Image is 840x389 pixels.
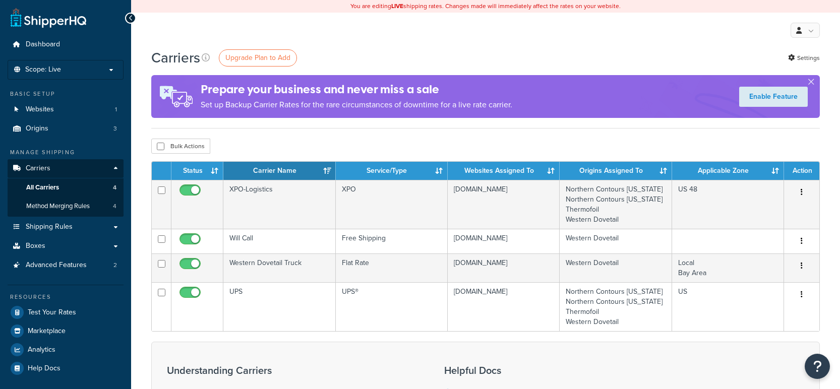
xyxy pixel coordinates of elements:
[8,218,124,236] a: Shipping Rules
[8,237,124,255] a: Boxes
[115,105,117,114] span: 1
[8,341,124,359] a: Analytics
[113,124,117,133] span: 3
[8,359,124,377] a: Help Docs
[788,51,820,65] a: Settings
[448,162,560,180] th: Websites Assigned To: activate to sort column ascending
[448,253,560,282] td: [DOMAIN_NAME]
[223,162,335,180] th: Carrier Name: activate to sort column ascending
[8,178,124,197] a: All Carriers 4
[113,183,116,192] span: 4
[113,202,116,211] span: 4
[26,40,60,49] span: Dashboard
[336,180,448,229] td: XPO
[25,66,61,74] span: Scope: Live
[560,180,672,229] td: Northern Contours [US_STATE] Northern Contours [US_STATE] Thermofoil Western Dovetail
[8,90,124,98] div: Basic Setup
[8,159,124,217] li: Carriers
[151,139,210,154] button: Bulk Actions
[8,148,124,157] div: Manage Shipping
[739,87,808,107] a: Enable Feature
[805,354,830,379] button: Open Resource Center
[672,253,784,282] td: Local Bay Area
[336,229,448,253] td: Free Shipping
[336,162,448,180] th: Service/Type: activate to sort column ascending
[28,308,76,317] span: Test Your Rates
[8,197,124,216] li: Method Merging Rules
[8,35,124,54] a: Dashboard
[26,183,59,192] span: All Carriers
[201,98,512,112] p: Set up Backup Carrier Rates for the rare circumstances of downtime for a live rate carrier.
[223,282,335,331] td: UPS
[8,197,124,216] a: Method Merging Rules 4
[560,162,672,180] th: Origins Assigned To: activate to sort column ascending
[8,256,124,275] li: Advanced Features
[672,180,784,229] td: US 48
[225,52,290,63] span: Upgrade Plan to Add
[560,229,672,253] td: Western Dovetail
[223,180,335,229] td: XPO-Logistics
[8,100,124,119] a: Websites 1
[391,2,403,11] b: LIVE
[223,253,335,282] td: Western Dovetail Truck
[560,253,672,282] td: Western Dovetail
[151,75,201,118] img: ad-rules-rateshop-fe6ec290ccb7230408bd80ed9643f0289d75e0ffd9eb532fc0e269fcd187b520.png
[28,346,55,354] span: Analytics
[784,162,819,180] th: Action
[26,202,90,211] span: Method Merging Rules
[8,178,124,197] li: All Carriers
[560,282,672,331] td: Northern Contours [US_STATE] Northern Contours [US_STATE] Thermofoil Western Dovetail
[26,242,45,250] span: Boxes
[448,282,560,331] td: [DOMAIN_NAME]
[448,180,560,229] td: [DOMAIN_NAME]
[26,164,50,173] span: Carriers
[8,159,124,178] a: Carriers
[219,49,297,67] a: Upgrade Plan to Add
[201,81,512,98] h4: Prepare your business and never miss a sale
[11,8,86,28] a: ShipperHQ Home
[336,253,448,282] td: Flat Rate
[8,100,124,119] li: Websites
[448,229,560,253] td: [DOMAIN_NAME]
[26,124,48,133] span: Origins
[8,256,124,275] a: Advanced Features 2
[26,261,87,270] span: Advanced Features
[28,364,61,373] span: Help Docs
[113,261,117,270] span: 2
[444,365,576,376] h3: Helpful Docs
[8,303,124,321] a: Test Your Rates
[171,162,223,180] th: Status: activate to sort column ascending
[8,119,124,138] li: Origins
[28,327,66,336] span: Marketplace
[336,282,448,331] td: UPS®
[26,105,54,114] span: Websites
[223,229,335,253] td: Will Call
[8,322,124,340] a: Marketplace
[151,48,200,68] h1: Carriers
[26,223,73,231] span: Shipping Rules
[672,282,784,331] td: US
[8,119,124,138] a: Origins 3
[672,162,784,180] th: Applicable Zone: activate to sort column ascending
[8,293,124,301] div: Resources
[167,365,419,376] h3: Understanding Carriers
